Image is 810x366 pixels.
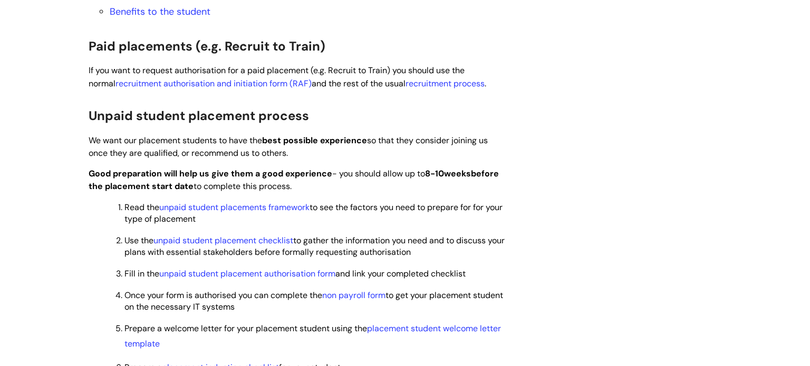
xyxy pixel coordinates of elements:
span: Read the to see the factors you need to prepare for for your type of placement [124,202,503,224]
a: recruitment process [406,78,485,89]
a: unpaid student placement authorisation form [159,268,335,279]
span: We want our placement students to have the so that they consider joining us once they are qualifi... [89,135,488,159]
a: unpaid student placements framework [159,202,310,213]
span: Prepare a welcome letter for your placement student using the [124,323,501,349]
a: recruitment authorisation and initiation form (RAF) [115,78,312,89]
a: placement student welcome letter template [124,323,501,349]
a: unpaid student placement checklist [153,235,293,246]
a: Benefits to the student [110,5,210,18]
a: non payroll form [322,290,385,301]
span: Fill in the [124,268,466,279]
span: If you want to request authorisation for a paid placement (e.g. Recruit to Train) you should use ... [89,65,486,89]
span: Use the to gather the information you need and to discuss your plans with essential stakeholders ... [124,235,505,258]
span: Unpaid student placement process [89,107,309,124]
span: - you should allow up to [89,168,444,179]
strong: weeks [444,168,471,179]
strong: Good preparation will help us give them a good experience [89,168,332,179]
span: and link your completed checklist [159,268,466,279]
span: Once your form is authorised you can complete the to get your placement student on the necessary ... [124,290,503,312]
span: Paid placements (e.g. Recruit to Train) [89,38,325,54]
strong: 8-10 [425,168,444,179]
strong: best possible experience [262,135,367,146]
